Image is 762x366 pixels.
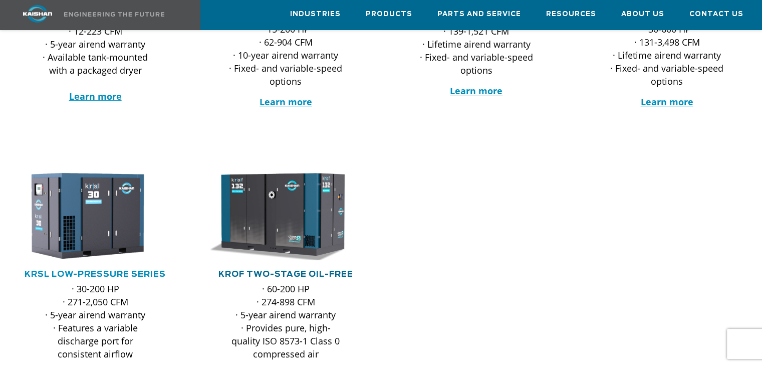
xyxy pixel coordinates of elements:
img: krof132 [199,170,358,261]
a: Industries [290,1,341,28]
a: Parts and Service [437,1,521,28]
p: · 15-200 HP · 62-904 CFM · 10-year airend warranty · Fixed- and variable-speed options [226,23,345,88]
p: · 60-200 HP · 274-898 CFM · 5-year airend warranty · Provides pure, high-quality ISO 8573-1 Class... [226,282,345,360]
span: Industries [290,9,341,20]
p: · 30-200 HP · 271-2,050 CFM · 5-year airend warranty · Features a variable discharge port for con... [36,282,154,360]
span: Parts and Service [437,9,521,20]
a: About Us [621,1,664,28]
span: Products [366,9,412,20]
a: Contact Us [689,1,743,28]
a: KRSL Low-Pressure Series [25,270,166,278]
a: Learn more [450,85,502,97]
p: · 40-300 HP · 139-1,521 CFM · Lifetime airend warranty · Fixed- and variable-speed options [417,12,536,77]
a: Products [366,1,412,28]
a: Learn more [260,96,312,108]
div: krsl30 [16,170,174,261]
img: krsl30 [9,170,167,261]
img: Engineering the future [64,12,164,17]
a: Learn more [640,96,693,108]
p: · 5-50 HP · 12-223 CFM · 5-year airend warranty · Available tank-mounted with a packaged dryer [36,12,154,103]
a: KROF TWO-STAGE OIL-FREE [218,270,353,278]
span: Contact Us [689,9,743,20]
p: · 30-600 HP · 131-3,498 CFM · Lifetime airend warranty · Fixed- and variable-speed options [608,23,726,88]
span: About Us [621,9,664,20]
a: Learn more [69,90,122,102]
a: Resources [546,1,596,28]
span: Resources [546,9,596,20]
div: krof132 [206,170,365,261]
